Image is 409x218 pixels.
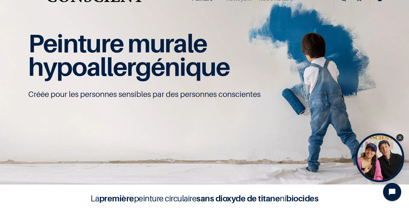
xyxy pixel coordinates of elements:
h4: La peinture circulaire ni [75,192,334,205]
b: première [99,193,134,203]
span: hypoallergénique [28,51,230,82]
p: Créée pour les personnes sensibles par des personnes conscientes [28,89,381,100]
div: Close Tolstoy widget [396,134,403,141]
b: sans dioxyde de titane [196,193,280,203]
b: biocides [286,193,318,203]
div: Tolstoy bubble widget [355,133,404,182]
span: Peinture murale [28,28,207,58]
div: Open Tolstoy widget [355,133,404,182]
div: Open Tolstoy [355,133,404,182]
